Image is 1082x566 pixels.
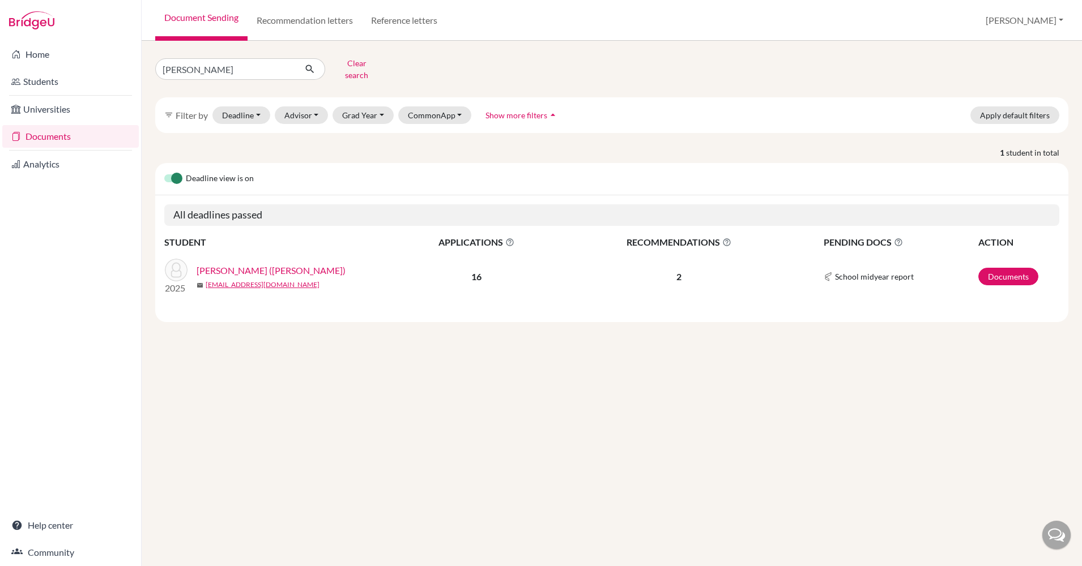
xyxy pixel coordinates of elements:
[824,272,833,281] img: Common App logo
[970,106,1059,124] button: Apply default filters
[562,235,796,249] span: RECOMMENDATIONS
[164,110,173,119] i: filter_list
[165,281,188,295] p: 2025
[333,106,394,124] button: Grad Year
[978,235,1059,250] th: ACTION
[155,58,296,80] input: Find student by name...
[165,259,188,281] img: Nguyen, Manh Tuong (Tim)
[197,282,203,289] span: mail
[197,264,346,277] a: [PERSON_NAME] ([PERSON_NAME])
[824,235,977,249] span: PENDING DOCS
[547,109,559,121] i: arrow_drop_up
[325,54,388,84] button: Clear search
[1006,147,1068,158] span: student in total
[164,204,1059,226] h5: All deadlines passed
[2,70,139,93] a: Students
[476,106,568,124] button: Show more filtersarrow_drop_up
[9,11,54,29] img: Bridge-U
[275,106,329,124] button: Advisor
[206,280,320,290] a: [EMAIL_ADDRESS][DOMAIN_NAME]
[398,106,472,124] button: CommonApp
[471,271,482,282] b: 16
[2,541,139,564] a: Community
[186,172,254,186] span: Deadline view is on
[2,125,139,148] a: Documents
[2,153,139,175] a: Analytics
[176,110,208,121] span: Filter by
[485,110,547,120] span: Show more filters
[2,514,139,537] a: Help center
[2,98,139,121] a: Universities
[562,270,796,284] p: 2
[1000,147,1006,158] strong: 1
[978,268,1038,285] a: Documents
[212,106,270,124] button: Deadline
[391,235,561,249] span: APPLICATIONS
[981,10,1068,31] button: [PERSON_NAME]
[164,235,391,250] th: STUDENT
[2,43,139,66] a: Home
[835,271,914,282] span: School midyear report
